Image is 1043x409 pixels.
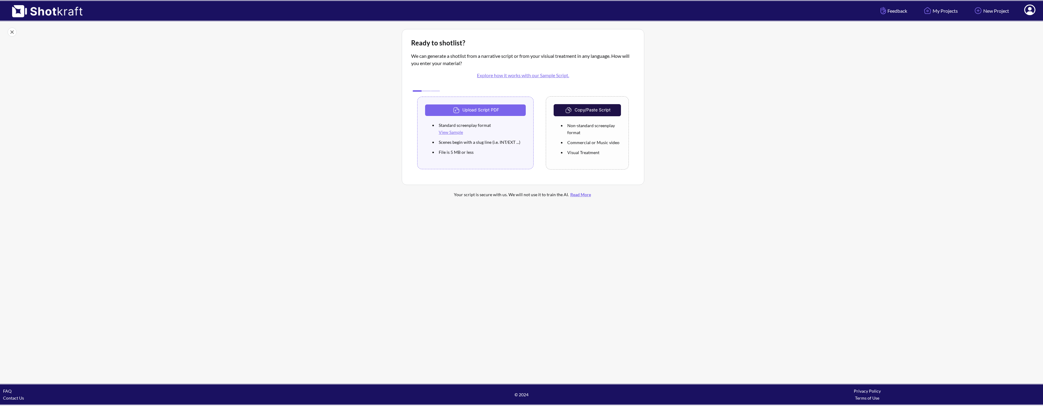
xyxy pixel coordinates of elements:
[8,28,17,37] img: Close Icon
[879,7,907,14] span: Feedback
[973,5,983,16] img: Add Icon
[452,106,462,115] img: Upload Icon
[569,192,592,197] a: Read More
[411,52,635,84] p: We can generate a shotlist from a narrative script or from your visiual treatment in any language...
[554,104,621,116] button: Copy/Paste Script
[437,120,526,137] li: Standard screenplay format
[439,130,463,135] a: View Sample
[411,38,635,48] div: Ready to shotlist?
[566,147,621,157] li: Visual Treatment
[425,104,526,116] button: Upload Script PDF
[477,72,569,78] a: Explore how it works with our Sample Script.
[426,191,620,198] div: Your script is secure with us. We will not use it to train the AI.
[694,394,1040,401] div: Terms of Use
[3,395,24,401] a: Contact Us
[968,3,1014,19] a: New Project
[566,137,621,147] li: Commercial or Music video
[437,137,526,147] li: Scenes begin with a slug line (i.e. INT/EXT ...)
[694,388,1040,394] div: Privacy Policy
[437,147,526,157] li: File is 5 MB or less
[349,391,694,398] span: © 2024
[879,5,887,16] img: Hand Icon
[3,388,12,394] a: FAQ
[922,5,933,16] img: Home Icon
[918,3,962,19] a: My Projects
[566,120,621,137] li: Non-standard screenplay format
[564,106,575,115] img: CopyAndPaste Icon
